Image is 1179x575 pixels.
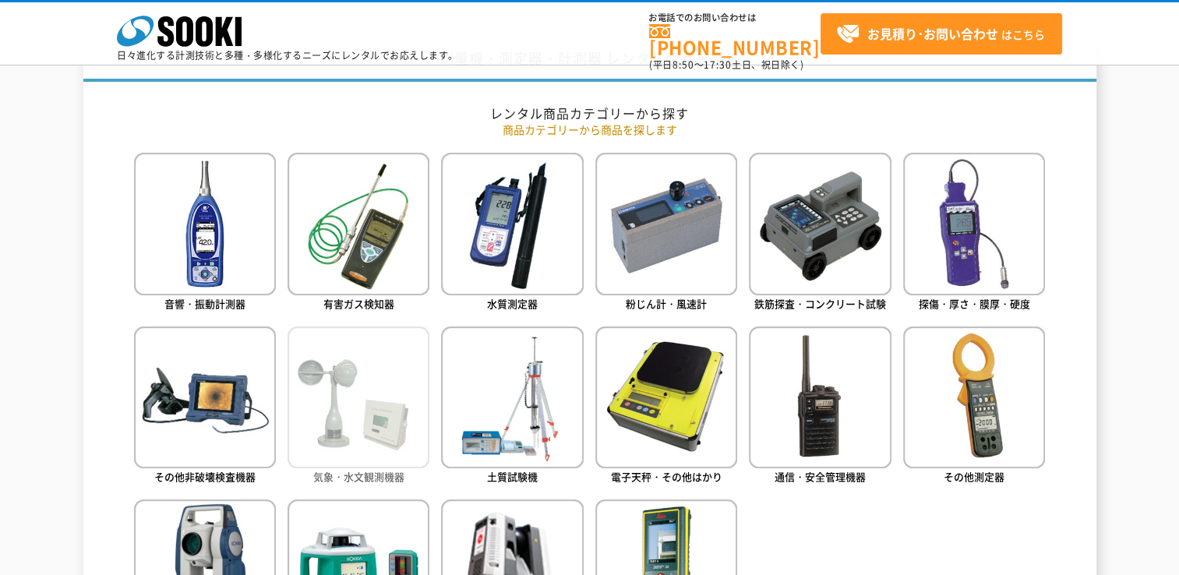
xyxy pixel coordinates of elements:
[595,326,737,488] a: 電子天秤・その他はかり
[836,23,1045,46] span: はこちら
[117,51,458,60] p: 日々進化する計測技術と多種・多様化するニーズにレンタルでお応えします。
[595,326,737,468] img: 電子天秤・その他はかり
[487,296,538,311] span: 水質測定器
[441,153,583,295] img: 水質測定器
[649,58,803,72] span: (平日 ～ 土日、祝日除く)
[672,58,694,72] span: 8:50
[821,13,1062,55] a: お見積り･お問い合わせはこちら
[134,122,1046,138] p: 商品カテゴリーから商品を探します
[441,326,583,488] a: 土質試験機
[134,153,276,295] img: 音響・振動計測器
[288,326,429,468] img: 気象・水文観測機器
[749,153,891,314] a: 鉄筋探査・コンクリート試験
[704,58,732,72] span: 17:30
[903,326,1045,468] img: その他測定器
[134,105,1046,122] h2: レンタル商品カテゴリーから探す
[441,326,583,468] img: 土質試験機
[903,153,1045,314] a: 探傷・厚さ・膜厚・硬度
[487,469,538,484] span: 土質試験機
[611,469,722,484] span: 電子天秤・その他はかり
[288,153,429,314] a: 有害ガス検知器
[441,153,583,314] a: 水質測定器
[288,153,429,295] img: 有害ガス検知器
[313,469,404,484] span: 気象・水文観測機器
[749,326,891,468] img: 通信・安全管理機器
[626,296,707,311] span: 粉じん計・風速計
[919,296,1030,311] span: 探傷・厚さ・膜厚・硬度
[134,326,276,468] img: その他非破壊検査機器
[134,153,276,314] a: 音響・振動計測器
[154,469,256,484] span: その他非破壊検査機器
[749,153,891,295] img: 鉄筋探査・コンクリート試験
[649,24,821,56] a: [PHONE_NUMBER]
[903,153,1045,295] img: 探傷・厚さ・膜厚・硬度
[749,326,891,488] a: 通信・安全管理機器
[164,296,245,311] span: 音響・振動計測器
[649,13,821,23] span: お電話でのお問い合わせは
[944,469,1004,484] span: その他測定器
[595,153,737,314] a: 粉じん計・風速計
[754,296,886,311] span: 鉄筋探査・コンクリート試験
[595,153,737,295] img: 粉じん計・風速計
[775,469,866,484] span: 通信・安全管理機器
[867,24,998,43] strong: お見積り･お問い合わせ
[323,296,394,311] span: 有害ガス検知器
[903,326,1045,488] a: その他測定器
[134,326,276,488] a: その他非破壊検査機器
[288,326,429,488] a: 気象・水文観測機器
